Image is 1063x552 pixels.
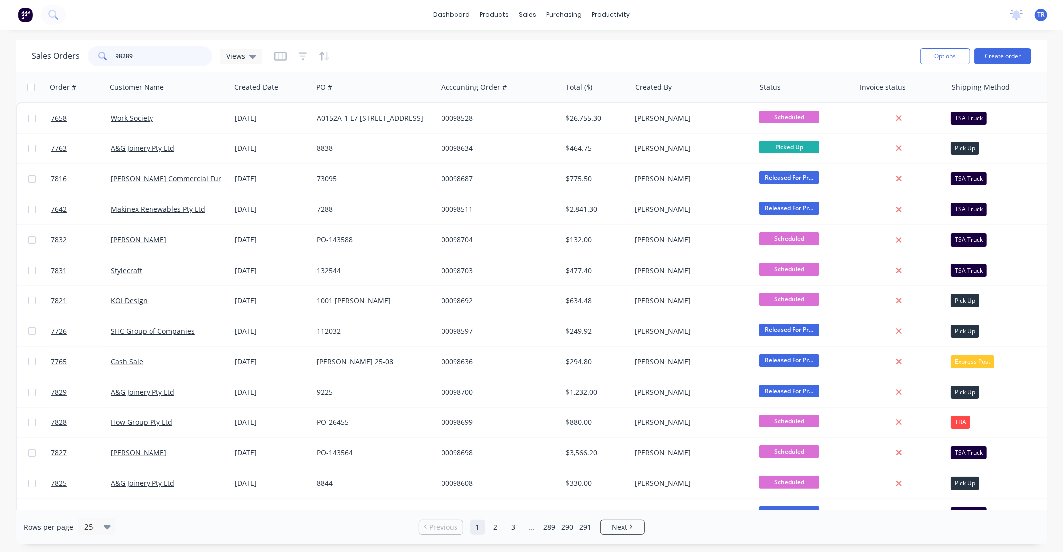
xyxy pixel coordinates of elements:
[587,7,635,22] div: productivity
[317,509,428,519] div: 791458
[951,142,979,155] div: Pick Up
[317,387,428,397] div: 9225
[429,522,457,532] span: Previous
[111,478,174,488] a: A&G Joinery Pty Ltd
[235,266,309,276] div: [DATE]
[759,293,819,305] span: Scheduled
[235,509,309,519] div: [DATE]
[566,113,624,123] div: $26,755.30
[635,326,746,336] div: [PERSON_NAME]
[566,174,624,184] div: $775.50
[235,296,309,306] div: [DATE]
[759,232,819,245] span: Scheduled
[51,143,67,153] span: 7763
[951,264,987,276] div: TSA Truck
[635,143,746,153] div: [PERSON_NAME]
[566,204,624,214] div: $2,841.30
[235,357,309,367] div: [DATE]
[317,326,428,336] div: 112032
[317,174,428,184] div: 73095
[51,377,111,407] a: 7829
[951,233,987,246] div: TSA Truck
[635,204,746,214] div: [PERSON_NAME]
[635,174,746,184] div: [PERSON_NAME]
[51,468,111,498] a: 7825
[51,408,111,437] a: 7828
[317,235,428,245] div: PO-143588
[635,478,746,488] div: [PERSON_NAME]
[759,445,819,458] span: Scheduled
[51,417,67,427] span: 7828
[111,266,142,275] a: Stylecraft
[51,204,67,214] span: 7642
[32,51,80,61] h1: Sales Orders
[566,143,624,153] div: $464.75
[442,417,552,427] div: 00098699
[317,417,428,427] div: PO-26455
[111,326,195,336] a: SHC Group of Companies
[111,296,148,305] a: KOI Design
[951,203,987,216] div: TSA Truck
[317,204,428,214] div: 7288
[635,357,746,367] div: [PERSON_NAME]
[635,509,746,519] div: [PERSON_NAME]
[442,235,552,245] div: 00098704
[111,417,172,427] a: How Group Pty Ltd
[51,266,67,276] span: 7831
[951,416,970,429] div: TBA
[759,385,819,397] span: Released For Pr...
[419,522,463,532] a: Previous page
[475,7,514,22] div: products
[951,446,987,459] div: TSA Truck
[759,506,819,519] span: Released For Pr...
[566,235,624,245] div: $132.00
[51,174,67,184] span: 7816
[51,134,111,163] a: 7763
[952,82,1010,92] div: Shipping Method
[51,448,67,458] span: 7827
[635,417,746,427] div: [PERSON_NAME]
[111,509,194,518] a: Living Edge (Aust) Pty Ltd
[51,509,67,519] span: 7708
[542,520,557,535] a: Page 289
[235,326,309,336] div: [DATE]
[51,499,111,529] a: 7708
[51,113,67,123] span: 7658
[317,266,428,276] div: 132544
[635,113,746,123] div: [PERSON_NAME]
[759,354,819,367] span: Released For Pr...
[760,82,781,92] div: Status
[51,286,111,316] a: 7821
[235,448,309,458] div: [DATE]
[442,357,552,367] div: 00098636
[442,204,552,214] div: 00098511
[51,256,111,285] a: 7831
[951,507,987,520] div: TSA Truck
[566,448,624,458] div: $3,566.20
[635,235,746,245] div: [PERSON_NAME]
[51,438,111,468] a: 7827
[601,522,644,532] a: Next page
[635,266,746,276] div: [PERSON_NAME]
[578,520,593,535] a: Page 291
[442,326,552,336] div: 00098597
[442,478,552,488] div: 00098608
[116,46,213,66] input: Search...
[566,509,624,519] div: $237.60
[442,174,552,184] div: 00098687
[566,82,592,92] div: Total ($)
[635,448,746,458] div: [PERSON_NAME]
[235,387,309,397] div: [DATE]
[442,448,552,458] div: 00098698
[24,522,73,532] span: Rows per page
[566,357,624,367] div: $294.80
[635,387,746,397] div: [PERSON_NAME]
[235,143,309,153] div: [DATE]
[1037,10,1045,19] span: TR
[316,82,332,92] div: PO #
[110,82,164,92] div: Customer Name
[759,141,819,153] span: Picked Up
[759,111,819,123] span: Scheduled
[317,448,428,458] div: PO-143564
[51,296,67,306] span: 7821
